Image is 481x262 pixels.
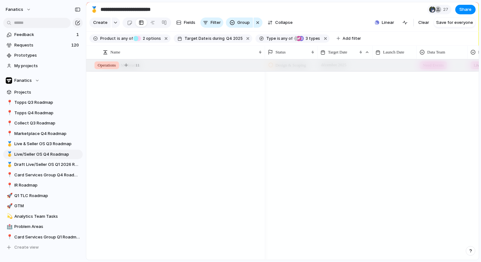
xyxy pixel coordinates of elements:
[304,36,320,41] span: types
[3,191,83,201] a: 🚀Q1 TLC Roadmap
[3,88,83,97] a: Projects
[416,18,432,28] button: Clear
[14,172,80,178] span: Card Services Group Q4 Roadmap
[3,170,83,180] a: 📍Card Services Group Q4 Roadmap
[237,19,250,26] span: Group
[14,193,80,199] span: Q1 TLC Roadmap
[7,192,11,199] div: 🚀
[185,36,208,41] span: Target Date
[3,4,34,15] button: fanatics
[14,32,74,38] span: Feedback
[3,40,83,50] a: Requests120
[3,30,83,39] a: Feedback1
[6,223,12,230] button: 🏥
[275,19,293,26] span: Collapse
[6,193,12,199] button: 🚀
[343,36,361,41] span: Add filter
[383,49,404,55] span: Launch Date
[443,6,450,13] span: 27
[276,35,294,42] button: isany of
[6,203,12,209] button: 🚀
[89,18,111,28] button: Create
[14,223,80,230] span: Problem Areas
[14,213,80,220] span: Analytics Team Tasks
[116,35,134,42] button: isany of
[91,5,98,14] div: 🥇
[265,18,295,28] button: Collapse
[3,129,83,138] div: 📍Marketplace Q4 Roadmap
[136,62,140,68] span: 11
[211,19,221,26] span: Filter
[3,232,83,242] div: 📍Card Services Group Q1 Roadmap
[434,18,476,28] button: Save for everyone
[14,131,80,137] span: Marketplace Q4 Roadmap
[6,151,12,158] button: 🥇
[14,203,80,209] span: GTM
[174,18,198,28] button: Fields
[14,151,80,158] span: Live/Seller OS Q4 Roadmap
[110,49,120,55] span: Name
[3,212,83,221] a: 💫Analytics Team Tasks
[6,141,12,147] button: 🥇
[293,35,321,42] button: 3 types
[455,5,476,14] button: Share
[3,108,83,118] div: 📍Topps Q4 Roadmap
[3,118,83,128] div: 📍Collect Q3 Roadmap
[71,42,80,48] span: 120
[3,76,83,85] button: Fanatics
[418,19,429,26] span: Clear
[14,110,80,116] span: Topps Q4 Roadmap
[3,61,83,71] a: My projects
[6,172,12,178] button: 📍
[3,201,83,211] a: 🚀GTM
[3,160,83,169] a: 🥇Draft Live/Seller OS Q1 2026 Roadmap
[6,213,12,220] button: 💫
[7,140,11,148] div: 🥇
[7,202,11,210] div: 🚀
[141,36,161,41] span: options
[328,49,347,55] span: Target Date
[141,36,146,41] span: 2
[6,110,12,116] button: 📍
[208,35,226,42] button: isduring
[14,77,32,84] span: Fanatics
[212,36,225,41] span: during
[3,139,83,149] div: 🥇Live & Seller OS Q3 Roadmap
[14,63,80,69] span: My projects
[275,49,286,55] span: Status
[3,181,83,190] div: 📍IR Roadmap
[6,99,12,106] button: 📍
[14,182,80,188] span: IR Roadmap
[93,19,108,26] span: Create
[7,223,11,230] div: 🏥
[459,6,471,13] span: Share
[226,36,243,41] span: Q4 2025
[3,51,83,60] a: Prototypes
[7,109,11,117] div: 📍
[333,34,365,43] button: Add filter
[7,233,11,241] div: 📍
[427,49,445,55] span: Data Team
[225,35,244,42] button: Q4 2025
[226,18,253,28] button: Group
[3,222,83,231] a: 🏥Problem Areas
[7,161,11,168] div: 🥇
[6,131,12,137] button: 📍
[7,171,11,179] div: 📍
[436,19,473,26] span: Save for everyone
[3,98,83,107] a: 📍Topps Q3 Roadmap
[382,19,394,26] span: Linear
[7,182,11,189] div: 📍
[6,6,23,13] span: fanatics
[6,234,12,240] button: 📍
[372,18,397,27] button: Linear
[7,130,11,137] div: 📍
[14,161,80,168] span: Draft Live/Seller OS Q1 2026 Roadmap
[6,182,12,188] button: 📍
[14,52,80,59] span: Prototypes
